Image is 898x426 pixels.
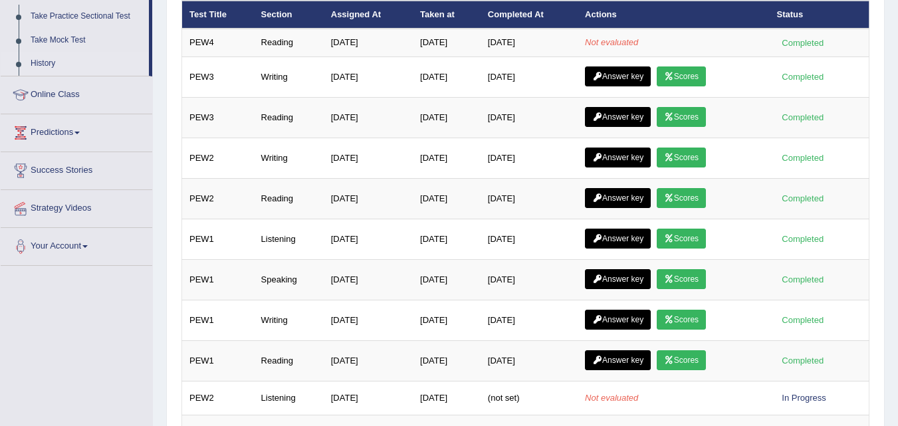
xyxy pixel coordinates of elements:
[657,107,706,127] a: Scores
[324,138,413,178] td: [DATE]
[182,178,254,219] td: PEW2
[182,97,254,138] td: PEW3
[1,76,152,110] a: Online Class
[413,97,481,138] td: [DATE]
[777,313,829,327] div: Completed
[585,37,638,47] em: Not evaluated
[413,138,481,178] td: [DATE]
[585,188,651,208] a: Answer key
[182,300,254,340] td: PEW1
[324,259,413,300] td: [DATE]
[413,56,481,97] td: [DATE]
[182,259,254,300] td: PEW1
[324,97,413,138] td: [DATE]
[254,381,324,415] td: Listening
[657,269,706,289] a: Scores
[481,1,578,29] th: Completed At
[585,350,651,370] a: Answer key
[254,29,324,56] td: Reading
[254,219,324,259] td: Listening
[777,391,832,405] div: In Progress
[1,152,152,185] a: Success Stories
[585,310,651,330] a: Answer key
[25,52,149,76] a: History
[25,29,149,53] a: Take Mock Test
[481,219,578,259] td: [DATE]
[777,151,829,165] div: Completed
[413,29,481,56] td: [DATE]
[413,259,481,300] td: [DATE]
[578,1,769,29] th: Actions
[585,393,638,403] em: Not evaluated
[182,56,254,97] td: PEW3
[585,229,651,249] a: Answer key
[481,300,578,340] td: [DATE]
[413,178,481,219] td: [DATE]
[254,56,324,97] td: Writing
[777,232,829,246] div: Completed
[481,259,578,300] td: [DATE]
[585,269,651,289] a: Answer key
[585,66,651,86] a: Answer key
[413,219,481,259] td: [DATE]
[324,178,413,219] td: [DATE]
[481,56,578,97] td: [DATE]
[657,188,706,208] a: Scores
[657,350,706,370] a: Scores
[770,1,869,29] th: Status
[324,29,413,56] td: [DATE]
[254,340,324,381] td: Reading
[657,148,706,167] a: Scores
[1,114,152,148] a: Predictions
[1,190,152,223] a: Strategy Videos
[182,219,254,259] td: PEW1
[254,97,324,138] td: Reading
[182,381,254,415] td: PEW2
[25,5,149,29] a: Take Practice Sectional Test
[585,148,651,167] a: Answer key
[481,178,578,219] td: [DATE]
[657,66,706,86] a: Scores
[182,29,254,56] td: PEW4
[254,178,324,219] td: Reading
[413,300,481,340] td: [DATE]
[1,228,152,261] a: Your Account
[777,110,829,124] div: Completed
[324,219,413,259] td: [DATE]
[777,272,829,286] div: Completed
[254,300,324,340] td: Writing
[254,138,324,178] td: Writing
[657,229,706,249] a: Scores
[182,138,254,178] td: PEW2
[413,1,481,29] th: Taken at
[324,56,413,97] td: [DATE]
[657,310,706,330] a: Scores
[777,354,829,368] div: Completed
[585,107,651,127] a: Answer key
[324,300,413,340] td: [DATE]
[488,393,520,403] span: (not set)
[481,29,578,56] td: [DATE]
[481,340,578,381] td: [DATE]
[182,340,254,381] td: PEW1
[481,138,578,178] td: [DATE]
[324,1,413,29] th: Assigned At
[324,340,413,381] td: [DATE]
[413,381,481,415] td: [DATE]
[254,259,324,300] td: Speaking
[413,340,481,381] td: [DATE]
[777,191,829,205] div: Completed
[481,97,578,138] td: [DATE]
[324,381,413,415] td: [DATE]
[182,1,254,29] th: Test Title
[777,70,829,84] div: Completed
[777,36,829,50] div: Completed
[254,1,324,29] th: Section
